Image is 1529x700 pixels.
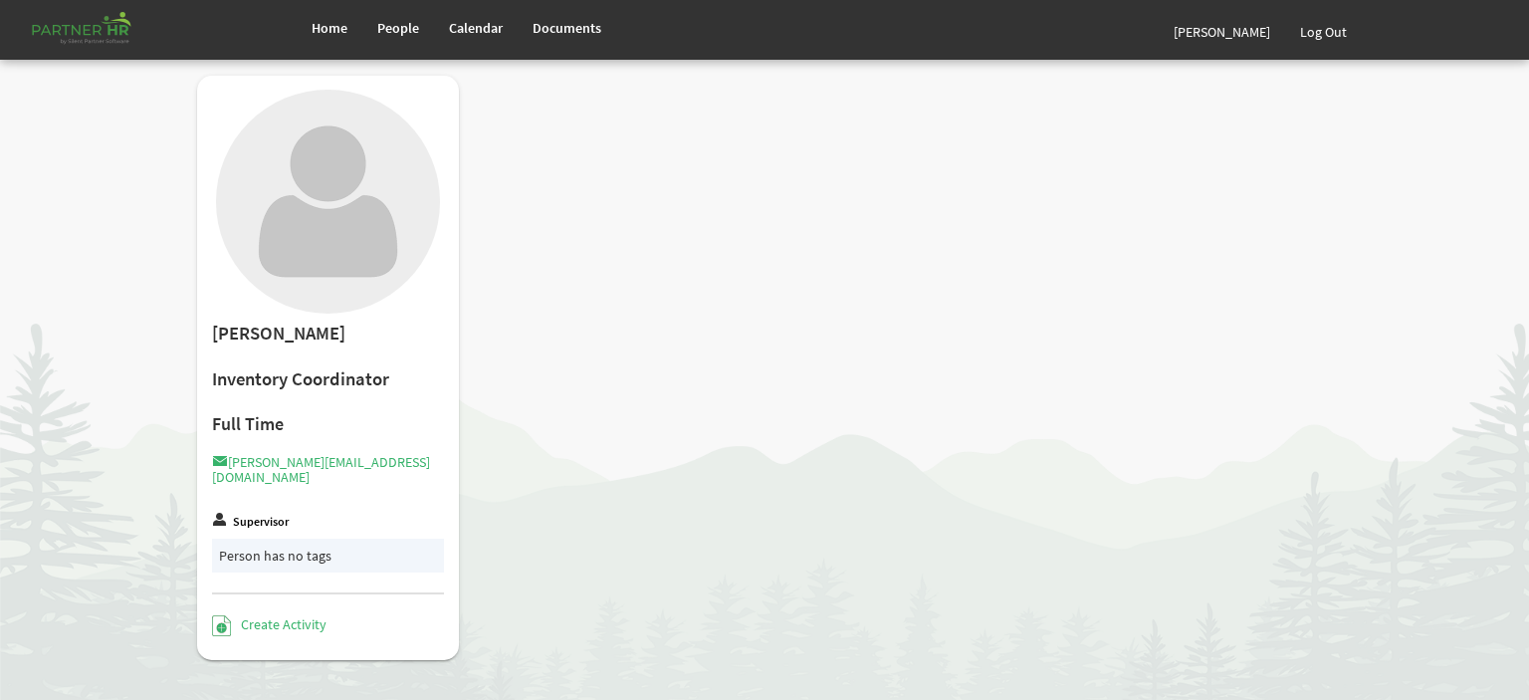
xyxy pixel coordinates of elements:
span: Documents [533,19,601,37]
h2: Inventory Coordinator [212,369,444,390]
span: Calendar [449,19,503,37]
span: Home [312,19,347,37]
h2: [PERSON_NAME] [212,324,444,345]
span: People [377,19,419,37]
a: [PERSON_NAME] [1159,4,1285,60]
a: [PERSON_NAME][EMAIL_ADDRESS][DOMAIN_NAME] [212,453,430,486]
a: Log Out [1285,4,1362,60]
img: Create Activity [212,615,231,636]
h4: Full Time [212,414,444,434]
div: Person has no tags [219,546,437,566]
a: Create Activity [212,615,327,633]
img: User with no profile picture [216,90,440,314]
label: Supervisor [233,516,289,529]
